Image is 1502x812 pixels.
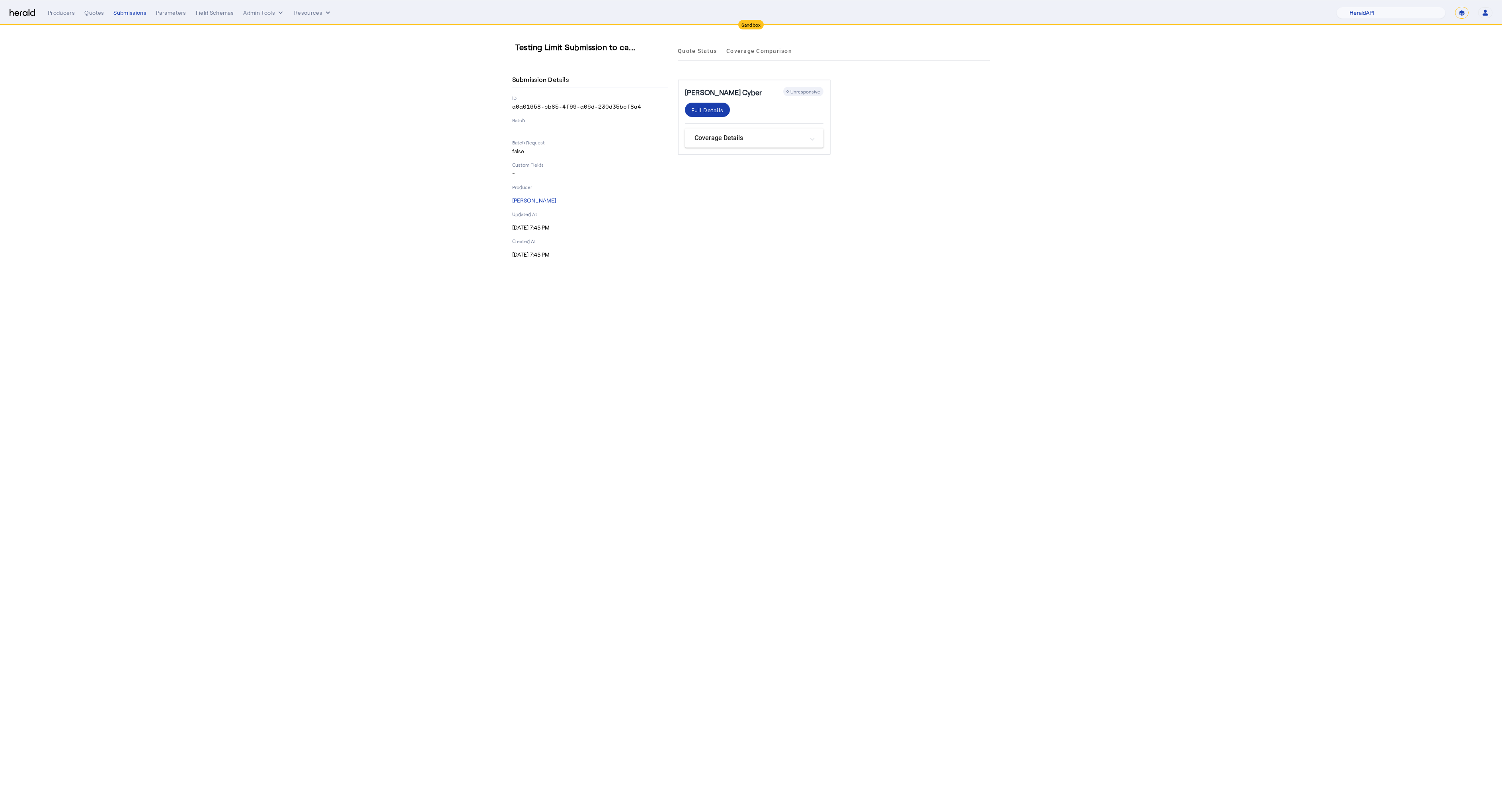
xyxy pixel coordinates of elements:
p: false [512,147,668,155]
mat-expansion-panel-header: Coverage Details [685,129,823,148]
button: internal dropdown menu [243,9,285,17]
div: Producers [48,9,75,17]
p: Producer [512,184,668,190]
p: [DATE] 7:45 PM [512,251,668,259]
div: Submissions [113,9,146,17]
p: Updated At [512,211,668,217]
h4: Submission Details [512,75,572,84]
p: [PERSON_NAME] [512,197,668,204]
p: a0a01658-cb85-4f99-a06d-230d35bcf8a4 [512,103,668,111]
span: Unresponsive [790,89,820,94]
p: Batch [512,117,668,123]
button: Full Details [685,103,730,117]
div: Parameters [156,9,186,17]
p: [DATE] 7:45 PM [512,224,668,232]
p: - [512,125,668,133]
a: Coverage Comparison [726,41,792,60]
p: - [512,169,668,177]
div: Quotes [84,9,104,17]
p: Created At [512,238,668,244]
div: Field Schemas [196,9,234,17]
span: Quote Status [678,48,717,54]
img: Herald Logo [10,9,35,17]
h3: Testing Limit Submission to ca... [515,41,671,53]
a: Quote Status [678,41,717,60]
div: Full Details [691,106,724,114]
h5: [PERSON_NAME] Cyber [685,87,762,98]
span: Coverage Comparison [726,48,792,54]
button: Resources dropdown menu [294,9,332,17]
p: Custom Fields [512,162,668,168]
mat-panel-title: Coverage Details [694,133,804,143]
div: Sandbox [738,20,764,29]
p: ID [512,95,668,101]
p: Batch Request [512,139,668,146]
